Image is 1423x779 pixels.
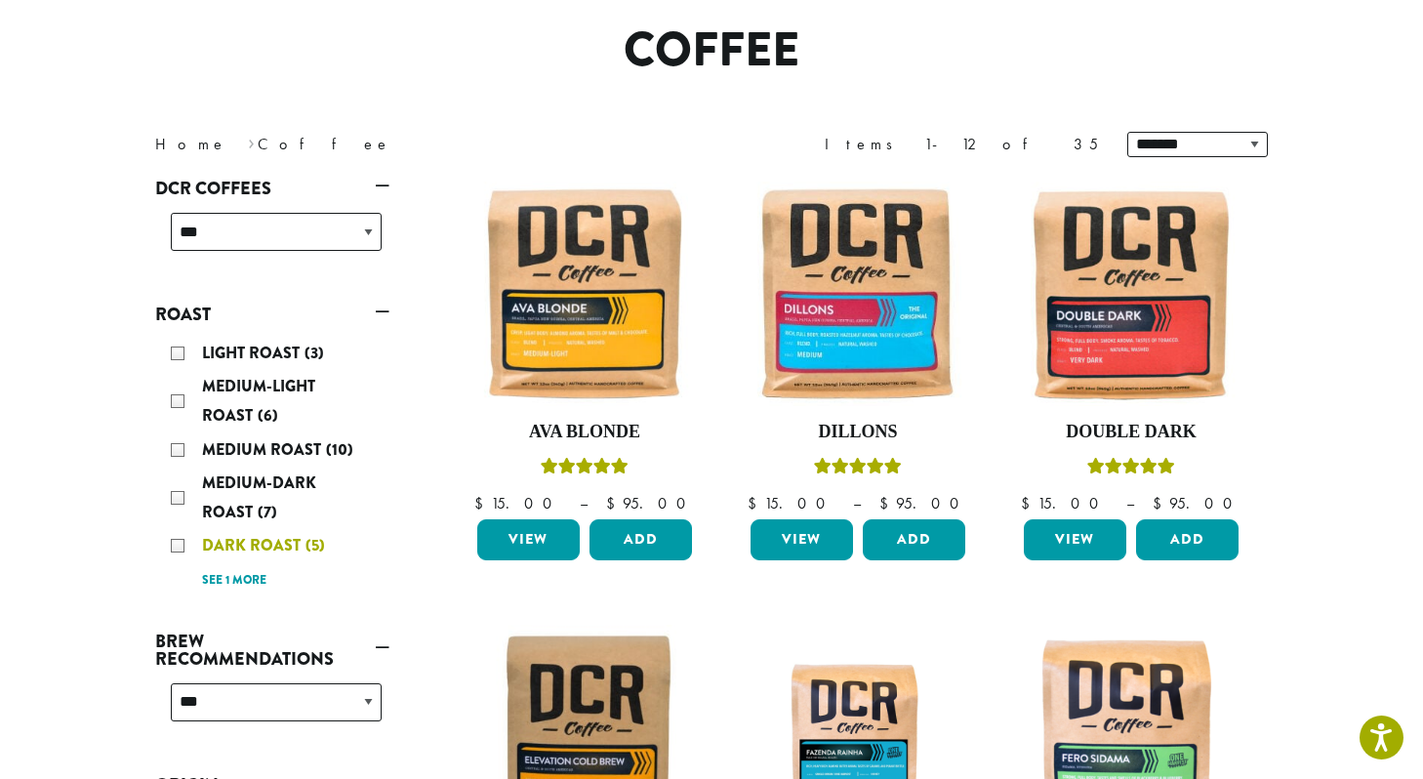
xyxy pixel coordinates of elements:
button: Add [1136,519,1239,560]
a: Roast [155,298,389,331]
img: Double-Dark-12oz-300x300.jpg [1019,182,1243,406]
button: Add [863,519,965,560]
bdi: 15.00 [474,493,561,513]
span: (10) [326,438,353,461]
div: Rated 5.00 out of 5 [541,455,629,484]
span: (5) [305,534,325,556]
a: View [1024,519,1126,560]
span: $ [879,493,896,513]
a: DCR Coffees [155,172,389,205]
h4: Ava Blonde [472,422,697,443]
bdi: 95.00 [606,493,695,513]
span: $ [1153,493,1169,513]
h4: Double Dark [1019,422,1243,443]
a: Ava BlondeRated 5.00 out of 5 [472,182,697,512]
h1: Coffee [141,22,1282,79]
span: (6) [258,404,278,427]
span: – [1126,493,1134,513]
span: › [248,126,255,156]
div: Roast [155,331,389,601]
bdi: 95.00 [1153,493,1241,513]
div: DCR Coffees [155,205,389,274]
a: Home [155,134,227,154]
span: – [853,493,861,513]
img: Dillons-12oz-300x300.jpg [746,182,970,406]
span: $ [748,493,764,513]
span: Medium-Dark Roast [202,471,316,523]
div: Items 1-12 of 35 [825,133,1098,156]
a: See 1 more [202,571,266,591]
span: (3) [305,342,324,364]
span: $ [606,493,623,513]
div: Rated 5.00 out of 5 [814,455,902,484]
span: Medium-Light Roast [202,375,315,427]
bdi: 15.00 [748,493,834,513]
nav: Breadcrumb [155,133,682,156]
bdi: 95.00 [879,493,968,513]
span: $ [474,493,491,513]
span: Medium Roast [202,438,326,461]
div: Rated 4.50 out of 5 [1087,455,1175,484]
span: $ [1021,493,1037,513]
span: Dark Roast [202,534,305,556]
span: (7) [258,501,277,523]
div: Brew Recommendations [155,676,389,745]
a: View [477,519,580,560]
img: Ava-Blonde-12oz-1-300x300.jpg [472,182,697,406]
a: View [751,519,853,560]
button: Add [590,519,692,560]
h4: Dillons [746,422,970,443]
a: Double DarkRated 4.50 out of 5 [1019,182,1243,512]
bdi: 15.00 [1021,493,1108,513]
a: DillonsRated 5.00 out of 5 [746,182,970,512]
span: Light Roast [202,342,305,364]
span: – [580,493,588,513]
a: Brew Recommendations [155,625,389,676]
